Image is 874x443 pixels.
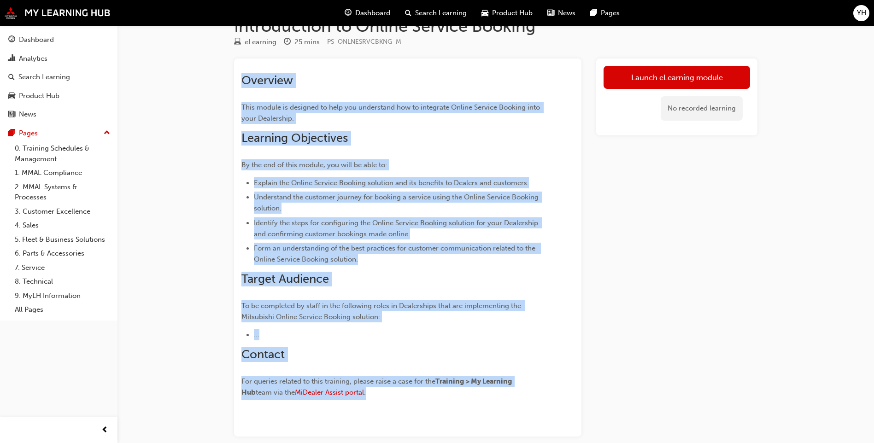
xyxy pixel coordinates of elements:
[11,233,114,247] a: 5. Fleet & Business Solutions
[547,7,554,19] span: news-icon
[4,87,114,105] a: Product Hub
[415,8,467,18] span: Search Learning
[254,244,539,263] span: Form an understanding of the best practices for customer communication related to the Online Serv...
[8,73,15,82] span: search-icon
[241,103,542,122] span: This module is designed to help you understand how to integrate Online Service Booking into your ...
[284,36,320,48] div: Duration
[11,180,114,204] a: 2. MMAL Systems & Processes
[241,161,387,169] span: By the end of this module, you will be able to:
[11,289,114,303] a: 9. MyLH Information
[8,129,15,138] span: pages-icon
[11,303,114,317] a: All Pages
[601,8,620,18] span: Pages
[4,29,114,125] button: DashboardAnalyticsSearch LearningProduct HubNews
[4,125,114,142] button: Pages
[590,7,597,19] span: pages-icon
[19,53,47,64] div: Analytics
[254,331,259,339] span: ...
[481,7,488,19] span: car-icon
[241,347,285,361] span: Contact
[327,38,401,46] span: Learning resource code
[256,388,295,396] span: team via the
[11,166,114,180] a: 1. MMAL Compliance
[295,388,364,396] a: MiDealer Assist portal
[11,141,114,166] a: 0. Training Schedules & Management
[355,8,390,18] span: Dashboard
[4,50,114,67] a: Analytics
[241,131,348,145] span: Learning Objectives
[245,37,276,47] div: eLearning
[5,7,111,19] img: mmal
[19,128,38,139] div: Pages
[661,96,743,121] div: No recorded learning
[8,36,15,44] span: guage-icon
[474,4,540,23] a: car-iconProduct Hub
[337,4,398,23] a: guage-iconDashboard
[558,8,575,18] span: News
[4,69,114,86] a: Search Learning
[11,246,114,261] a: 6. Parts & Accessories
[540,4,583,23] a: news-iconNews
[492,8,533,18] span: Product Hub
[11,204,114,219] a: 3. Customer Excellence
[364,388,366,396] span: .
[241,377,435,385] span: For queries related to this training, please raise a case for the
[104,127,110,139] span: up-icon
[234,38,241,47] span: learningResourceType_ELEARNING-icon
[254,219,540,238] span: Identify the steps for configuring the Online Service Booking solution for your Dealership and co...
[405,7,411,19] span: search-icon
[11,261,114,275] a: 7. Service
[19,35,54,45] div: Dashboard
[398,4,474,23] a: search-iconSearch Learning
[11,274,114,289] a: 8. Technical
[294,37,320,47] div: 25 mins
[19,109,36,120] div: News
[4,106,114,123] a: News
[345,7,352,19] span: guage-icon
[234,16,757,36] h1: Introduction to Online Service Booking
[8,92,15,100] span: car-icon
[18,72,70,82] div: Search Learning
[284,38,291,47] span: clock-icon
[857,8,866,18] span: YH
[8,111,15,119] span: news-icon
[8,55,15,63] span: chart-icon
[4,31,114,48] a: Dashboard
[254,179,529,187] span: Explain the Online Service Booking solution and its benefits to Dealers and customers.
[241,272,329,286] span: Target Audience
[583,4,627,23] a: pages-iconPages
[254,193,540,212] span: Understand the customer journey for booking a service using the Online Service Booking solution.
[241,302,523,321] span: To be completed by staff in the following roles in Dealerships that are implementing the Mitsubis...
[234,36,276,48] div: Type
[19,91,59,101] div: Product Hub
[853,5,869,21] button: YH
[11,218,114,233] a: 4. Sales
[101,425,108,436] span: prev-icon
[604,66,750,89] a: Launch eLearning module
[241,73,293,87] span: Overview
